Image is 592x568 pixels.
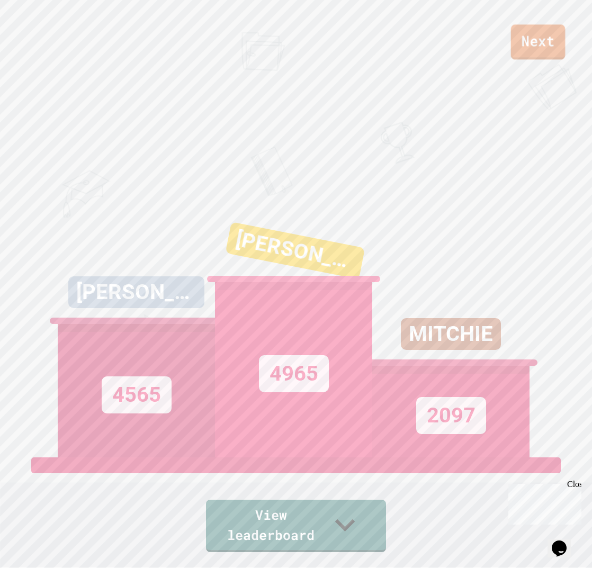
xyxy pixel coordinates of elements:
[511,24,566,59] a: Next
[548,526,581,557] iframe: chat widget
[4,4,73,67] div: Chat with us now!Close
[226,222,365,280] div: [PERSON_NAME]
[401,318,501,350] div: MITCHIE
[259,355,329,392] div: 4965
[416,397,486,434] div: 2097
[102,376,172,413] div: 4565
[504,480,581,525] iframe: chat widget
[68,276,204,308] div: [PERSON_NAME]
[206,500,386,552] a: View leaderboard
